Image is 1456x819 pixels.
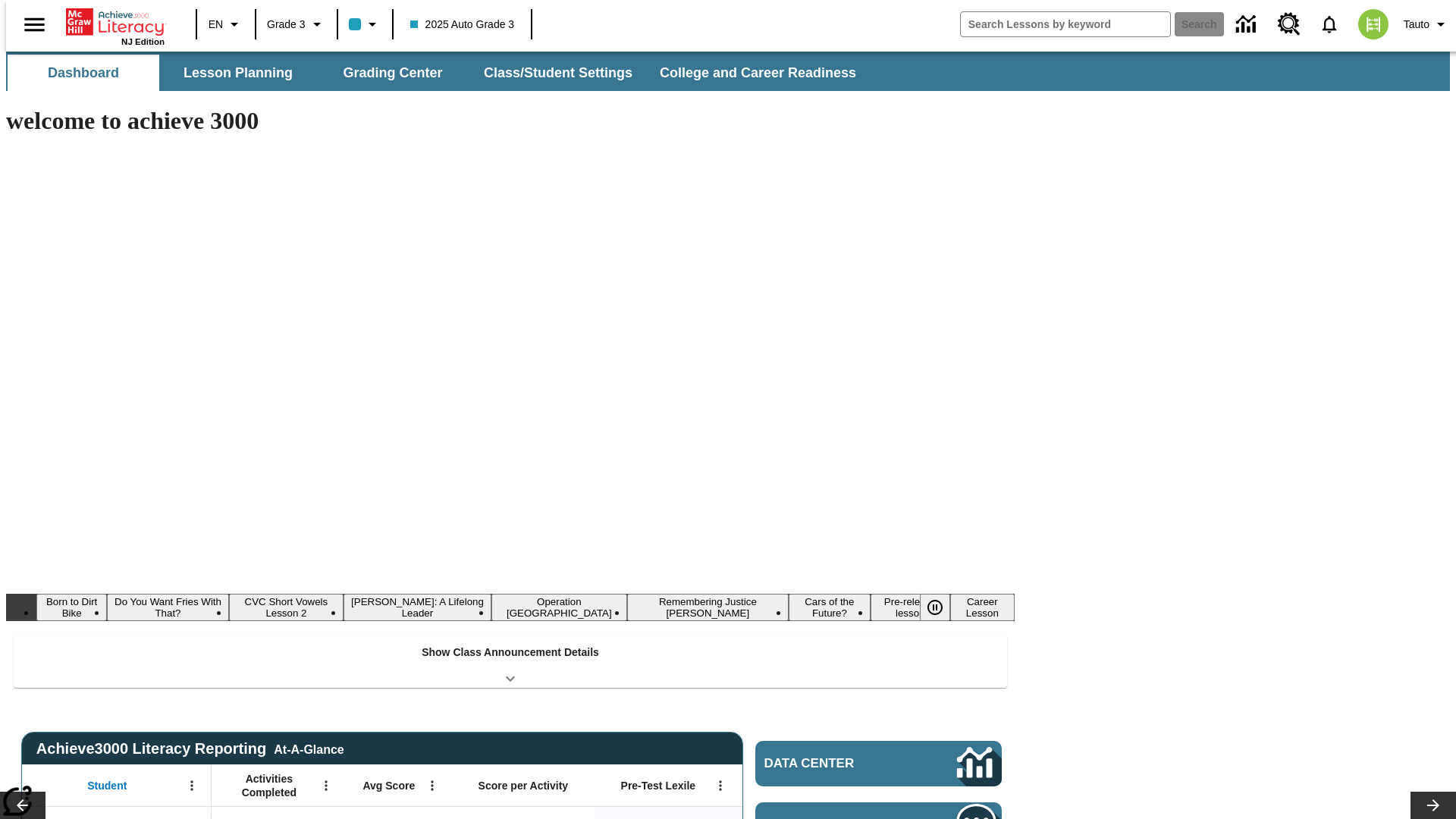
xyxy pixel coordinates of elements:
button: Class/Student Settings [472,55,645,91]
div: SubNavbar [6,52,1450,91]
button: Slide 2 Do You Want Fries With That? [107,594,228,621]
button: Slide 3 CVC Short Vowels Lesson 2 [229,594,344,621]
span: EN [209,17,223,33]
button: Lesson Planning [162,55,314,91]
span: Student [87,779,127,792]
span: Data Center [764,756,906,771]
button: Slide 4 Dianne Feinstein: A Lifelong Leader [344,594,491,621]
a: Resource Center, Will open in new tab [1269,4,1310,45]
h1: welcome to achieve 3000 [6,107,1015,135]
span: Score per Activity [479,779,569,792]
div: Home [66,5,165,46]
button: Select a new avatar [1349,5,1398,44]
span: Activities Completed [219,772,319,799]
button: Slide 6 Remembering Justice O'Connor [627,594,789,621]
button: Profile/Settings [1398,11,1456,38]
div: Pause [920,594,965,621]
button: Dashboard [8,55,159,91]
button: Slide 8 Pre-release lesson [871,594,950,621]
button: Lesson carousel, Next [1410,792,1456,819]
button: Open Menu [315,774,337,797]
button: Open Menu [180,774,203,797]
button: Grading Center [317,55,469,91]
span: Avg Score [362,779,415,792]
a: Data Center [755,741,1002,786]
button: Class color is light blue. Change class color [343,11,388,38]
button: Pause [920,594,950,621]
button: Slide 1 Born to Dirt Bike [36,594,107,621]
span: 2025 Auto Grade 3 [410,17,515,33]
button: Slide 7 Cars of the Future? [789,594,871,621]
div: At-A-Glance [274,740,344,757]
span: NJ Edition [121,37,165,46]
img: avatar image [1358,9,1389,39]
a: Data Center [1227,4,1269,45]
div: Show Class Announcement Details [14,635,1007,688]
button: Slide 5 Operation London Bridge [491,594,627,621]
input: search field [961,12,1170,36]
button: Grade: Grade 3, Select a grade [261,11,332,38]
span: Pre-Test Lexile [621,779,696,792]
button: Open Menu [709,774,732,797]
button: Open side menu [12,2,57,47]
span: Grade 3 [267,17,306,33]
button: Open Menu [421,774,444,797]
a: Notifications [1310,5,1349,44]
button: Language: EN, Select a language [202,11,250,38]
button: College and Career Readiness [648,55,868,91]
span: Achieve3000 Literacy Reporting [36,740,344,758]
button: Slide 9 Career Lesson [950,594,1015,621]
p: Show Class Announcement Details [422,645,599,661]
div: SubNavbar [6,55,870,91]
span: Tauto [1404,17,1429,33]
a: Home [66,7,165,37]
